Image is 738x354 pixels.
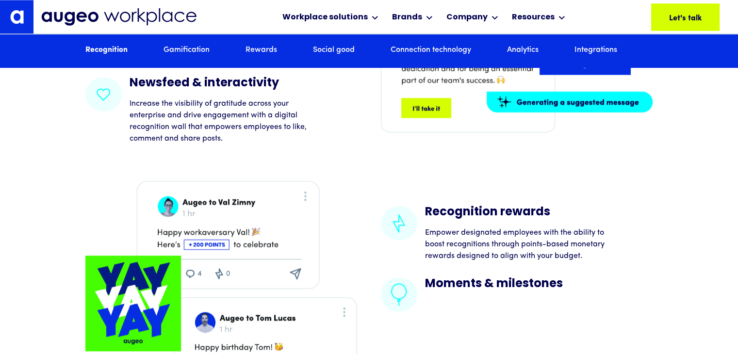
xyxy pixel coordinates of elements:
h4: Moments & milestones [425,277,611,290]
img: Augeo's "a" monogram decorative logo in white. [10,10,24,23]
a: Recognition [85,46,128,56]
a: Rewards [246,46,277,56]
h4: Recognition rewards [425,206,611,219]
a: Connection technology [391,46,471,56]
a: Analytics [507,46,539,56]
p: Empower designated employees with the ability to boost recognitions through points-based monetary... [425,227,611,262]
div: Workplace solutions [282,12,368,23]
div: Company [446,12,488,23]
img: Augeo Workplace business unit full logo in mignight blue. [41,8,197,26]
a: Gamification [164,46,210,56]
p: Increase the visibility of gratitude across your enterprise and drive engagement with a digital r... [130,98,316,145]
a: Let's talk [651,3,720,31]
div: Resources [512,12,555,23]
a: Integrations [574,46,617,56]
a: Social good [313,46,355,56]
div: Brands [392,12,422,23]
h4: Newsfeed & interactivity [130,77,316,90]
